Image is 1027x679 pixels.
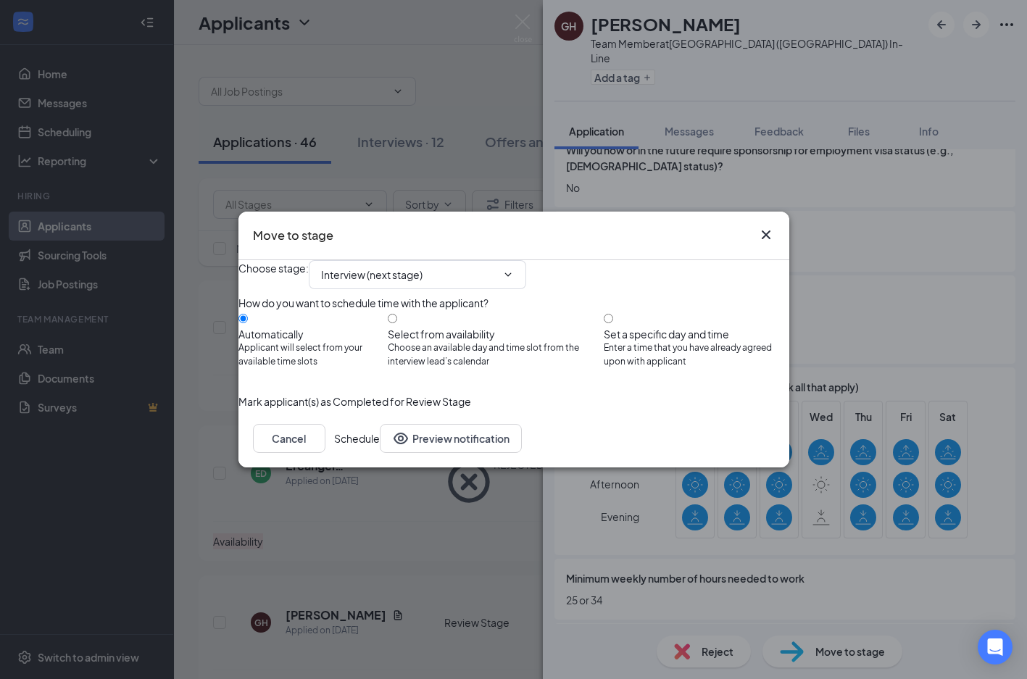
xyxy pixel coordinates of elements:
[978,630,1013,665] div: Open Intercom Messenger
[604,341,789,369] span: Enter a time that you have already agreed upon with applicant
[238,393,471,409] span: Mark applicant(s) as Completed for Review Stage
[757,226,775,243] button: Close
[253,226,333,245] h3: Move to stage
[238,295,789,311] div: How do you want to schedule time with the applicant?
[238,341,388,369] span: Applicant will select from your available time slots
[253,424,325,453] button: Cancel
[757,226,775,243] svg: Cross
[238,327,388,341] div: Automatically
[388,341,604,369] span: Choose an available day and time slot from the interview lead’s calendar
[380,424,522,453] button: Preview notificationEye
[604,327,789,341] div: Set a specific day and time
[388,327,604,341] div: Select from availability
[502,269,514,280] svg: ChevronDown
[238,260,309,289] span: Choose stage :
[392,430,409,447] svg: Eye
[334,424,380,453] button: Schedule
